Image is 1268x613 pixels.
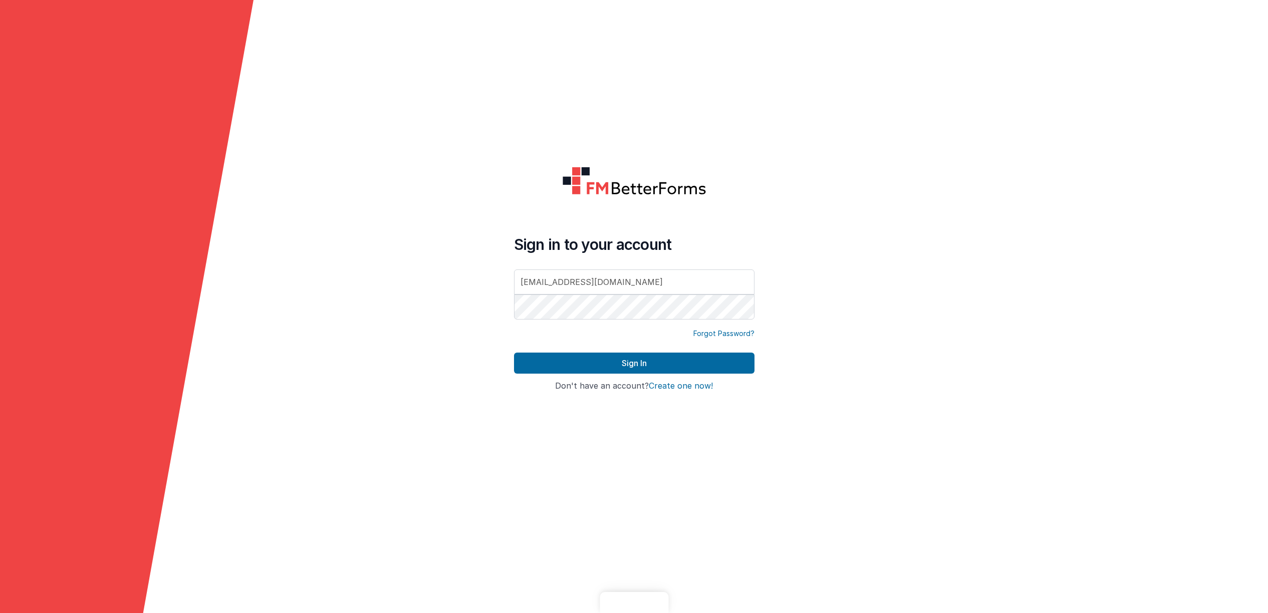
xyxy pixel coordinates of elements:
[514,353,754,374] button: Sign In
[600,592,668,613] iframe: Marker.io feedback button
[649,382,713,391] button: Create one now!
[514,235,754,253] h4: Sign in to your account
[514,382,754,391] h4: Don't have an account?
[693,329,754,339] a: Forgot Password?
[514,269,754,294] input: Email Address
